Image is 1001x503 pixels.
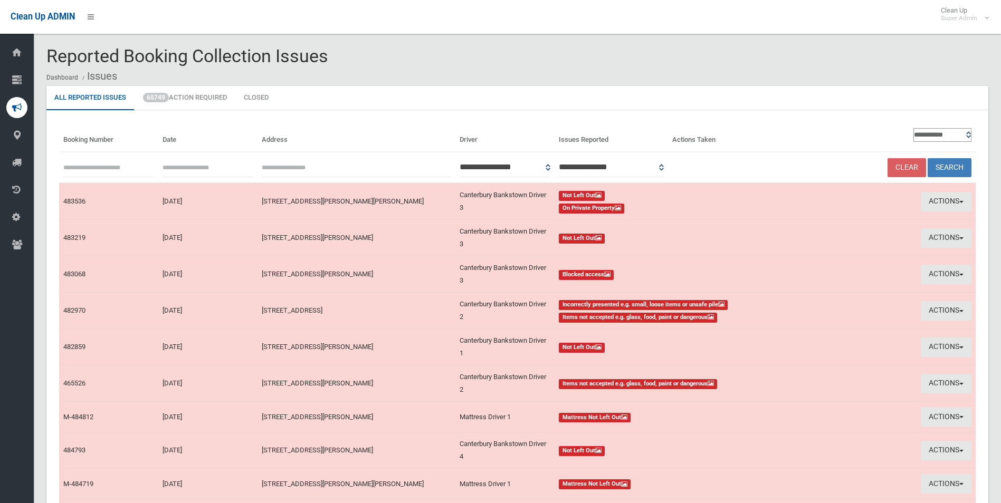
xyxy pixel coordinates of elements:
[63,413,93,421] a: M-484812
[63,234,85,241] a: 483219
[158,329,258,365] td: [DATE]
[921,441,971,460] button: Actions
[46,86,134,110] a: All Reported Issues
[158,469,258,499] td: [DATE]
[63,446,85,454] a: 484793
[455,256,555,293] td: Canterbury Bankstown Driver 3
[455,365,555,402] td: Canterbury Bankstown Driver 2
[559,444,774,457] a: Not Left Out
[559,341,774,353] a: Not Left Out
[46,45,328,66] span: Reported Booking Collection Issues
[258,402,456,432] td: [STREET_ADDRESS][PERSON_NAME]
[258,256,456,293] td: [STREET_ADDRESS][PERSON_NAME]
[921,474,971,494] button: Actions
[559,479,631,489] span: Mattress Not Left Out
[559,377,774,390] a: Items not accepted e.g. glass, food, paint or dangerous
[455,402,555,432] td: Mattress Driver 1
[921,407,971,427] button: Actions
[63,306,85,314] a: 482970
[455,183,555,220] td: Canterbury Bankstown Driver 3
[158,256,258,293] td: [DATE]
[258,183,456,220] td: [STREET_ADDRESS][PERSON_NAME][PERSON_NAME]
[559,300,728,310] span: Incorrectly presented e.g. small, loose items or unsafe pile
[559,298,774,323] a: Incorrectly presented e.g. small, loose items or unsafe pile Items not accepted e.g. glass, food,...
[63,343,85,351] a: 482859
[258,123,456,152] th: Address
[158,432,258,469] td: [DATE]
[158,402,258,432] td: [DATE]
[921,265,971,284] button: Actions
[258,293,456,329] td: [STREET_ADDRESS]
[258,365,456,402] td: [STREET_ADDRESS][PERSON_NAME]
[11,12,75,22] span: Clean Up ADMIN
[559,379,718,389] span: Items not accepted e.g. glass, food, paint or dangerous
[941,14,977,22] small: Super Admin
[158,365,258,402] td: [DATE]
[928,158,971,178] button: Search
[559,313,718,323] span: Items not accepted e.g. glass, food, paint or dangerous
[455,432,555,469] td: Canterbury Bankstown Driver 4
[559,231,774,244] a: Not Left Out
[921,374,971,393] button: Actions
[135,86,235,110] a: 65749Action Required
[559,343,605,353] span: Not Left Out
[158,123,258,152] th: Date
[455,293,555,329] td: Canterbury Bankstown Driver 2
[455,469,555,499] td: Mattress Driver 1
[63,379,85,387] a: 465526
[143,93,169,102] span: 65749
[921,228,971,248] button: Actions
[158,293,258,329] td: [DATE]
[559,268,774,280] a: Blocked access
[63,480,93,488] a: M-484719
[63,197,85,205] a: 483536
[921,337,971,357] button: Actions
[559,191,605,201] span: Not Left Out
[559,478,774,490] a: Mattress Not Left Out
[559,413,631,423] span: Mattress Not Left Out
[63,270,85,278] a: 483068
[559,204,625,214] span: On Private Property
[559,189,774,214] a: Not Left Out On Private Property
[258,329,456,365] td: [STREET_ADDRESS][PERSON_NAME]
[668,123,777,152] th: Actions Taken
[46,74,78,81] a: Dashboard
[80,66,117,86] li: Issues
[936,6,988,22] span: Clean Up
[258,220,456,256] td: [STREET_ADDRESS][PERSON_NAME]
[158,183,258,220] td: [DATE]
[559,270,614,280] span: Blocked access
[258,432,456,469] td: [STREET_ADDRESS][PERSON_NAME]
[455,329,555,365] td: Canterbury Bankstown Driver 1
[158,220,258,256] td: [DATE]
[59,123,158,152] th: Booking Number
[455,123,555,152] th: Driver
[258,469,456,499] td: [STREET_ADDRESS][PERSON_NAME][PERSON_NAME]
[236,86,277,110] a: Closed
[559,234,605,244] span: Not Left Out
[455,220,555,256] td: Canterbury Bankstown Driver 3
[555,123,668,152] th: Issues Reported
[559,411,774,423] a: Mattress Not Left Out
[888,158,926,178] a: Clear
[921,192,971,211] button: Actions
[559,446,605,456] span: Not Left Out
[921,301,971,321] button: Actions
